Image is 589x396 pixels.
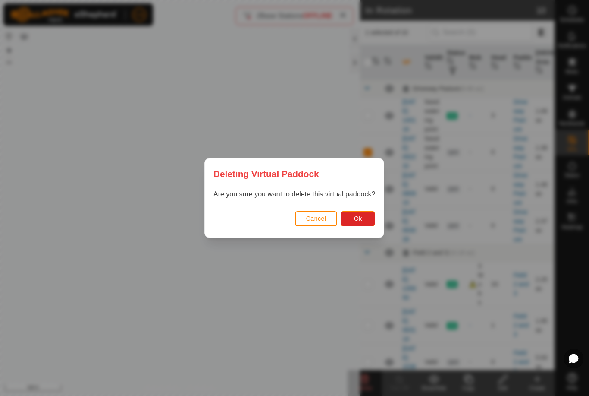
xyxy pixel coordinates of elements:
[295,211,338,226] button: Cancel
[213,189,375,200] p: Are you sure you want to delete this virtual paddock?
[341,211,376,226] button: Ok
[213,167,319,181] span: Deleting Virtual Paddock
[306,215,326,222] span: Cancel
[354,215,362,222] span: Ok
